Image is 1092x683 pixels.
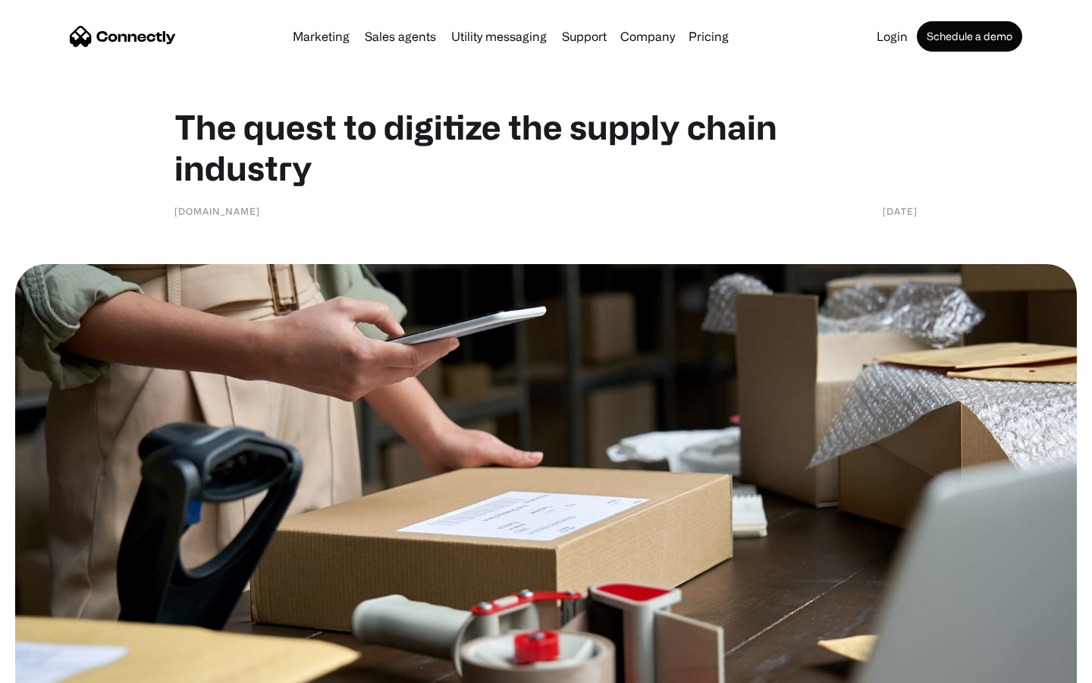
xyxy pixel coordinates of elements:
[917,21,1022,52] a: Schedule a demo
[682,30,735,42] a: Pricing
[871,30,914,42] a: Login
[556,30,613,42] a: Support
[174,106,918,188] h1: The quest to digitize the supply chain industry
[620,26,675,47] div: Company
[883,203,918,219] div: [DATE]
[287,30,356,42] a: Marketing
[15,656,91,678] aside: Language selected: English
[174,203,260,219] div: [DOMAIN_NAME]
[30,656,91,678] ul: Language list
[359,30,442,42] a: Sales agents
[445,30,553,42] a: Utility messaging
